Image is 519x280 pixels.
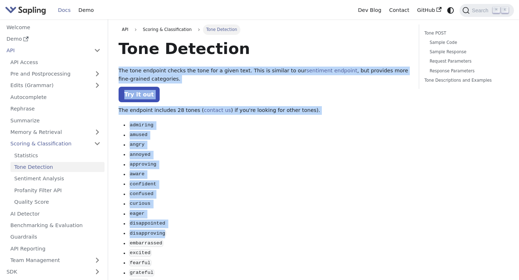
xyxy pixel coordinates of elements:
a: Response Parameters [430,68,504,74]
a: Request Parameters [430,58,504,65]
a: Tone Descriptions and Examples [425,77,506,84]
a: Sample Response [430,49,504,55]
code: confident [129,181,158,188]
a: Sample Code [430,39,504,46]
a: Demo [3,34,105,44]
a: Statistics [10,150,105,161]
a: Contact [385,5,413,16]
button: Search (Command+K) [460,4,514,17]
a: API Access [6,57,105,67]
a: Sapling.ai [5,5,49,15]
code: curious [129,200,151,207]
code: fearful [129,259,151,267]
code: disappointed [129,220,166,227]
p: The tone endpoint checks the tone for a given text. This is similar to our , but provides more fi... [119,67,409,84]
a: API Reporting [6,243,105,254]
code: approving [129,161,158,168]
a: AI Detector [6,208,105,219]
button: Collapse sidebar category 'API' [90,45,105,56]
code: excited [129,249,151,257]
a: Demo [75,5,98,16]
span: Scoring & Classification [139,24,195,35]
a: Profanity Filter API [10,185,105,195]
p: The endpoint includes 28 tones ( ) if you're looking for other tones). [119,106,409,115]
a: Autocomplete [6,92,105,102]
a: Summarize [6,115,105,126]
a: Scoring & Classification [6,139,105,149]
a: API [119,24,132,35]
a: Guardrails [6,232,105,242]
nav: Breadcrumbs [119,24,409,35]
code: confused [129,190,154,198]
a: Try it out [119,87,160,102]
code: eager [129,210,146,217]
a: Pre and Postprocessing [6,69,105,79]
code: angry [129,141,146,148]
a: Quality Score [10,197,105,207]
code: annoyed [129,151,151,158]
a: Docs [54,5,75,16]
span: Tone Detection [203,24,241,35]
a: sentiment endpoint [306,68,357,73]
a: Benchmarking & Evaluation [6,220,105,231]
a: SDK [3,267,90,277]
a: Dev Blog [354,5,385,16]
a: API [3,45,90,56]
a: Memory & Retrieval [6,127,105,137]
code: aware [129,171,146,178]
code: admiring [129,122,154,129]
button: Expand sidebar category 'SDK' [90,267,105,277]
a: Tone POST [425,30,506,37]
a: Tone Detection [10,162,105,172]
code: embarrassed [129,240,163,247]
span: Search [470,8,493,13]
a: Edits (Grammar) [6,80,105,91]
a: Welcome [3,22,105,32]
code: amused [129,131,148,139]
a: Team Management [6,255,105,266]
code: disapproving [129,230,166,237]
button: Switch between dark and light mode (currently system mode) [445,5,456,15]
img: Sapling.ai [5,5,46,15]
a: Sentiment Analysis [10,173,105,184]
span: API [122,27,128,32]
kbd: K [501,7,509,13]
a: contact us [204,107,231,113]
a: Rephrase [6,104,105,114]
a: GitHub [413,5,445,16]
code: grateful [129,269,154,276]
kbd: ⌘ [493,7,500,13]
h1: Tone Detection [119,39,409,58]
